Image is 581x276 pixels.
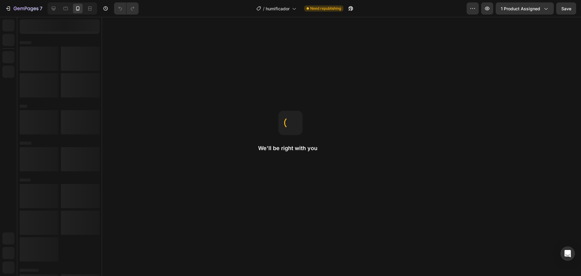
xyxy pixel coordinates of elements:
p: 7 [40,5,42,12]
span: Save [561,6,571,11]
div: Open Intercom Messenger [560,246,575,261]
span: / [263,5,264,12]
button: 7 [2,2,45,15]
span: 1 product assigned [501,5,540,12]
button: 1 product assigned [496,2,554,15]
button: Save [556,2,576,15]
h2: We'll be right with you [258,145,323,152]
span: humificador [266,5,290,12]
span: Need republishing [310,6,341,11]
div: Undo/Redo [114,2,139,15]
